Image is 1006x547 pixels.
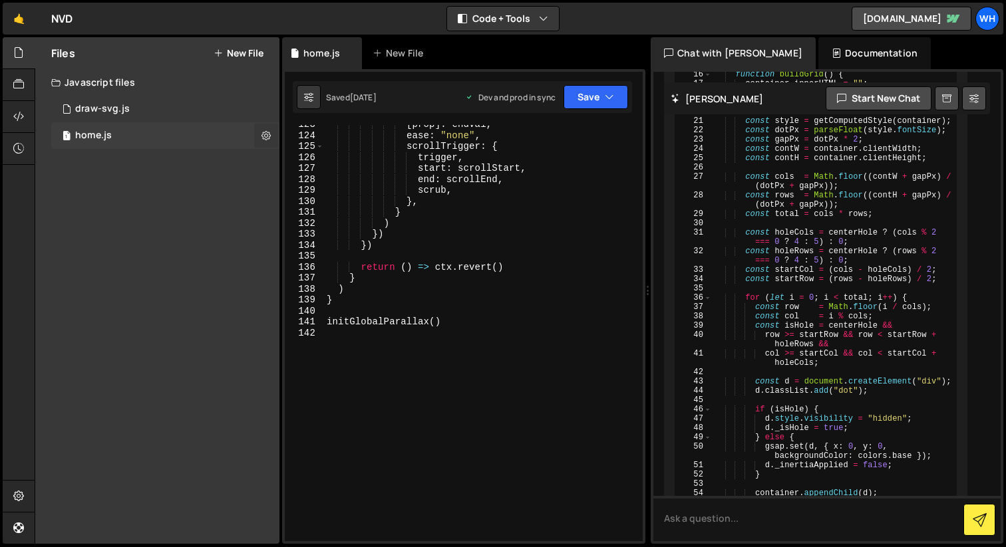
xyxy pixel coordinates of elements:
[285,273,324,284] div: 137
[303,47,340,60] div: home.js
[676,461,712,470] div: 51
[51,11,73,27] div: NVD
[564,85,628,109] button: Save
[285,251,324,262] div: 135
[676,349,712,368] div: 41
[676,330,712,349] div: 40
[676,228,712,247] div: 31
[51,122,279,149] div: 15719/47265.js
[285,185,324,196] div: 129
[676,265,712,274] div: 33
[676,321,712,330] div: 39
[285,152,324,164] div: 126
[676,489,712,498] div: 54
[285,262,324,273] div: 136
[285,316,324,328] div: 141
[285,130,324,142] div: 124
[671,92,763,105] h2: [PERSON_NAME]
[676,126,712,135] div: 22
[63,132,71,142] span: 1
[285,328,324,339] div: 142
[676,479,712,489] div: 53
[373,47,428,60] div: New File
[676,219,712,228] div: 30
[285,119,324,130] div: 123
[326,92,377,103] div: Saved
[51,96,279,122] div: 15719/47215.js
[465,92,556,103] div: Dev and prod in sync
[676,442,712,461] div: 50
[285,240,324,251] div: 134
[676,144,712,154] div: 24
[975,7,999,31] a: Wh
[285,163,324,174] div: 127
[676,274,712,284] div: 34
[350,92,377,103] div: [DATE]
[852,7,971,31] a: [DOMAIN_NAME]
[447,7,559,31] button: Code + Tools
[676,368,712,377] div: 42
[676,414,712,423] div: 47
[651,37,816,69] div: Chat with [PERSON_NAME]
[35,69,279,96] div: Javascript files
[676,172,712,191] div: 27
[51,46,75,60] h2: Files
[826,86,931,110] button: Start new chat
[676,209,712,219] div: 29
[676,70,712,79] div: 16
[3,3,35,35] a: 🤙
[818,37,931,69] div: Documentation
[676,116,712,126] div: 21
[676,377,712,386] div: 43
[285,196,324,207] div: 130
[676,405,712,414] div: 46
[285,218,324,229] div: 132
[285,229,324,240] div: 133
[676,191,712,209] div: 28
[676,302,712,312] div: 37
[676,163,712,172] div: 26
[676,79,712,88] div: 17
[285,141,324,152] div: 125
[285,294,324,306] div: 139
[676,386,712,395] div: 44
[676,470,712,479] div: 52
[676,312,712,321] div: 38
[676,247,712,265] div: 32
[676,284,712,293] div: 35
[676,423,712,433] div: 48
[285,207,324,218] div: 131
[285,174,324,185] div: 128
[676,433,712,442] div: 49
[214,48,263,58] button: New File
[285,284,324,295] div: 138
[676,293,712,302] div: 36
[676,135,712,144] div: 23
[676,395,712,405] div: 45
[676,154,712,163] div: 25
[75,130,112,142] div: home.js
[285,306,324,317] div: 140
[75,103,130,115] div: draw-svg.js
